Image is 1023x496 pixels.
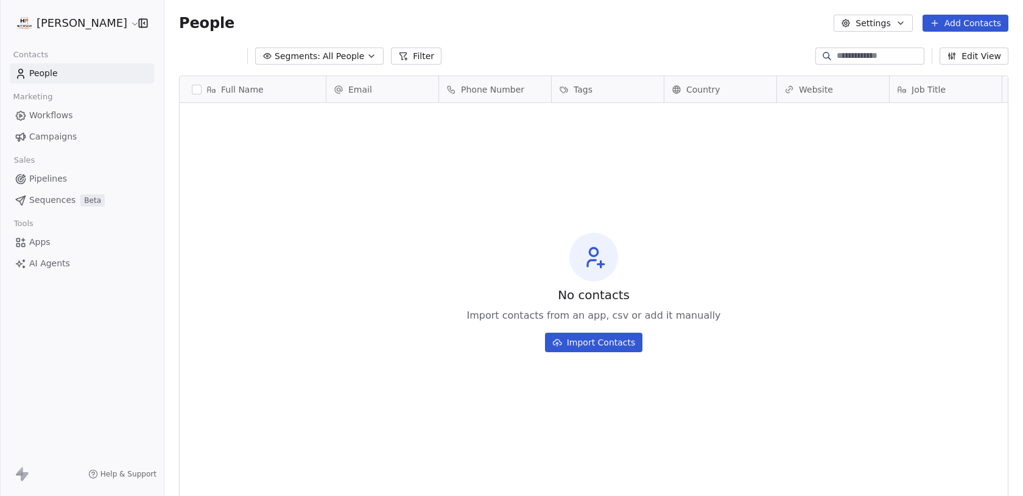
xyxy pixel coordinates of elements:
span: Apps [29,236,51,249]
span: Tools [9,214,38,233]
span: People [29,67,58,80]
a: People [10,63,154,83]
span: [PERSON_NAME] [37,15,127,31]
span: People [179,14,234,32]
span: Campaigns [29,130,77,143]
span: Segments: [275,50,320,63]
div: Website [777,76,889,102]
button: Add Contacts [923,15,1008,32]
span: Sales [9,151,40,169]
span: Beta [80,194,105,207]
span: Help & Support [100,469,156,479]
span: Country [686,83,720,96]
button: Settings [834,15,912,32]
span: Email [348,83,372,96]
div: Full Name [180,76,326,102]
span: No contacts [558,286,630,303]
button: [PERSON_NAME] [15,13,130,34]
img: logo-01.png [17,16,32,30]
span: Contacts [8,46,54,64]
div: Phone Number [439,76,551,102]
a: Campaigns [10,127,154,147]
button: Edit View [940,48,1008,65]
a: AI Agents [10,253,154,274]
span: All People [323,50,364,63]
span: Import contacts from an app, csv or add it manually [466,308,720,323]
div: Email [326,76,438,102]
button: Import Contacts [545,333,643,352]
button: Filter [391,48,441,65]
span: AI Agents [29,257,70,270]
span: Sequences [29,194,76,207]
span: Full Name [221,83,264,96]
a: Apps [10,232,154,252]
a: Pipelines [10,169,154,189]
div: Job Title [890,76,1002,102]
span: Tags [574,83,592,96]
span: Phone Number [461,83,524,96]
div: grid [180,103,326,483]
span: Pipelines [29,172,67,185]
span: Workflows [29,109,73,122]
div: Tags [552,76,664,102]
a: Import Contacts [545,328,643,352]
a: Help & Support [88,469,156,479]
div: Country [664,76,776,102]
span: Marketing [8,88,58,106]
a: Workflows [10,105,154,126]
span: Job Title [912,83,946,96]
span: Website [799,83,833,96]
a: SequencesBeta [10,190,154,210]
